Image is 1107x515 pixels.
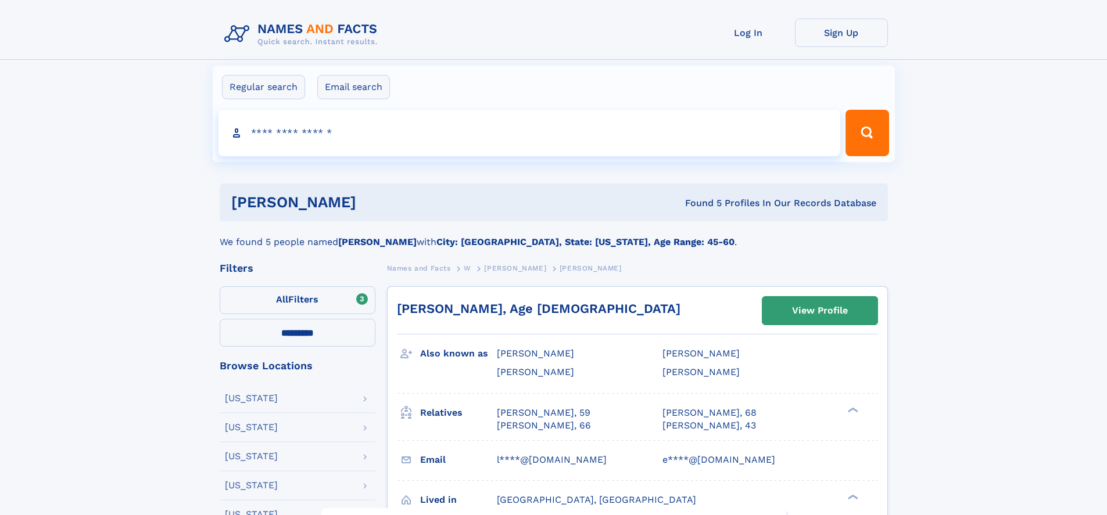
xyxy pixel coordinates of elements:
[225,423,278,432] div: [US_STATE]
[845,493,859,500] div: ❯
[231,195,521,210] h1: [PERSON_NAME]
[420,490,497,510] h3: Lived in
[662,406,757,419] a: [PERSON_NAME], 68
[521,197,876,210] div: Found 5 Profiles In Our Records Database
[220,263,375,273] div: Filters
[662,366,740,377] span: [PERSON_NAME]
[220,361,375,371] div: Browse Locations
[220,286,375,314] label: Filters
[225,394,278,403] div: [US_STATE]
[662,419,756,432] a: [PERSON_NAME], 43
[220,221,888,249] div: We found 5 people named with .
[762,297,877,325] a: View Profile
[497,419,591,432] a: [PERSON_NAME], 66
[225,452,278,461] div: [US_STATE]
[276,294,288,305] span: All
[497,494,696,505] span: [GEOGRAPHIC_DATA], [GEOGRAPHIC_DATA]
[484,261,546,275] a: [PERSON_NAME]
[222,75,305,99] label: Regular search
[497,406,590,419] a: [PERSON_NAME], 59
[662,348,740,359] span: [PERSON_NAME]
[420,344,497,363] h3: Also known as
[464,261,471,275] a: W
[845,406,859,413] div: ❯
[420,450,497,470] h3: Email
[317,75,390,99] label: Email search
[795,19,888,47] a: Sign Up
[846,110,889,156] button: Search Button
[218,110,841,156] input: search input
[387,261,451,275] a: Names and Facts
[436,236,735,247] b: City: [GEOGRAPHIC_DATA], State: [US_STATE], Age Range: 45-60
[484,264,546,272] span: [PERSON_NAME]
[560,264,622,272] span: [PERSON_NAME]
[397,301,680,316] a: [PERSON_NAME], Age [DEMOGRAPHIC_DATA]
[420,403,497,423] h3: Relatives
[225,481,278,490] div: [US_STATE]
[497,348,574,359] span: [PERSON_NAME]
[497,366,574,377] span: [PERSON_NAME]
[464,264,471,272] span: W
[220,19,387,50] img: Logo Names and Facts
[338,236,417,247] b: [PERSON_NAME]
[702,19,795,47] a: Log In
[792,297,848,324] div: View Profile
